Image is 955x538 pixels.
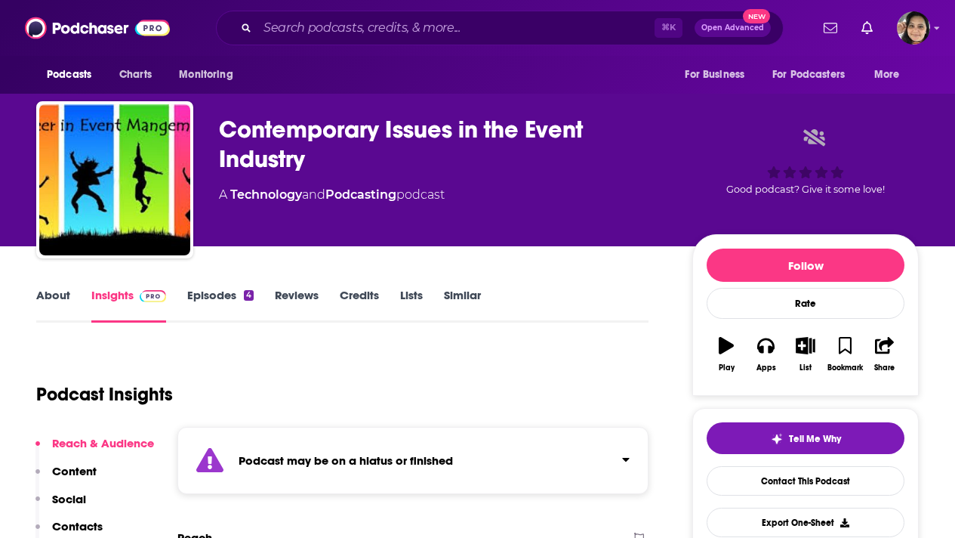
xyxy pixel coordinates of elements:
[874,64,900,85] span: More
[47,64,91,85] span: Podcasts
[825,327,864,382] button: Bookmark
[707,327,746,382] button: Play
[35,436,154,464] button: Reach & Audience
[91,288,166,323] a: InsightsPodchaser Pro
[325,187,396,202] a: Podcasting
[707,288,904,319] div: Rate
[701,24,764,32] span: Open Advanced
[35,464,97,492] button: Content
[743,9,770,23] span: New
[789,433,841,445] span: Tell Me Why
[674,60,763,89] button: open menu
[762,60,867,89] button: open menu
[707,508,904,537] button: Export One-Sheet
[897,11,930,45] span: Logged in as shelbyjanner
[855,15,879,41] a: Show notifications dropdown
[719,363,735,373] div: Play
[36,60,111,89] button: open menu
[827,363,863,373] div: Bookmark
[109,60,161,89] a: Charts
[239,453,453,468] strong: Podcast may be on a hiatus or finished
[818,15,843,41] a: Show notifications dropdown
[707,422,904,454] button: tell me why sparkleTell Me Why
[799,363,812,373] div: List
[771,433,783,445] img: tell me why sparkle
[168,60,252,89] button: open menu
[400,288,423,323] a: Lists
[25,14,170,42] img: Podchaser - Follow, Share and Rate Podcasts
[707,249,904,282] button: Follow
[655,18,682,38] span: ⌘ K
[244,290,254,301] div: 4
[772,64,845,85] span: For Podcasters
[219,186,445,204] div: A podcast
[187,288,254,323] a: Episodes4
[52,519,103,533] p: Contacts
[695,19,771,37] button: Open AdvancedNew
[230,187,302,202] a: Technology
[746,327,785,382] button: Apps
[179,64,233,85] span: Monitoring
[897,11,930,45] button: Show profile menu
[864,60,919,89] button: open menu
[707,466,904,496] a: Contact This Podcast
[140,290,166,302] img: Podchaser Pro
[865,327,904,382] button: Share
[685,64,744,85] span: For Business
[119,64,152,85] span: Charts
[52,492,86,506] p: Social
[52,464,97,478] p: Content
[275,288,319,323] a: Reviews
[36,383,173,406] h1: Podcast Insights
[692,115,919,209] div: Good podcast? Give it some love!
[340,288,379,323] a: Credits
[444,288,481,323] a: Similar
[874,363,895,373] div: Share
[177,427,648,494] section: Click to expand status details
[897,11,930,45] img: User Profile
[302,187,325,202] span: and
[36,288,70,323] a: About
[756,363,776,373] div: Apps
[257,16,655,40] input: Search podcasts, credits, & more...
[52,436,154,450] p: Reach & Audience
[39,104,190,255] img: Contemporary Issues in the Event Industry
[35,492,86,520] button: Social
[726,184,885,195] span: Good podcast? Give it some love!
[786,327,825,382] button: List
[216,11,784,45] div: Search podcasts, credits, & more...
